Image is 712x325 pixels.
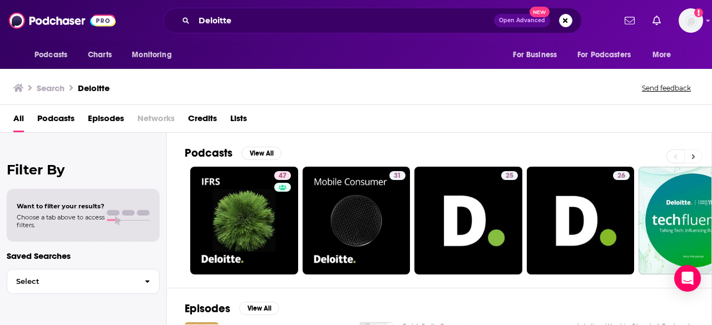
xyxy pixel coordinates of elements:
[137,109,175,132] span: Networks
[88,109,124,132] a: Episodes
[164,8,582,33] div: Search podcasts, credits, & more...
[645,44,685,66] button: open menu
[617,171,625,182] span: 26
[132,47,171,63] span: Monitoring
[652,47,671,63] span: More
[241,147,281,160] button: View All
[188,109,217,132] a: Credits
[530,7,550,17] span: New
[648,11,665,30] a: Show notifications dropdown
[389,171,406,180] a: 31
[505,44,571,66] button: open menu
[185,146,281,160] a: PodcastsView All
[613,171,630,180] a: 26
[194,12,494,29] input: Search podcasts, credits, & more...
[27,44,82,66] button: open menu
[81,44,118,66] a: Charts
[7,278,136,285] span: Select
[230,109,247,132] a: Lists
[17,213,105,229] span: Choose a tab above to access filters.
[13,109,24,132] a: All
[679,8,703,33] button: Show profile menu
[239,302,279,315] button: View All
[274,171,291,180] a: 47
[501,171,518,180] a: 25
[37,109,75,132] a: Podcasts
[190,167,298,274] a: 47
[620,11,639,30] a: Show notifications dropdown
[527,167,635,274] a: 26
[34,47,67,63] span: Podcasts
[303,167,411,274] a: 31
[506,171,513,182] span: 25
[694,8,703,17] svg: Add a profile image
[124,44,186,66] button: open menu
[78,83,110,93] h3: Deloitte
[17,202,105,210] span: Want to filter your results?
[394,171,401,182] span: 31
[279,171,286,182] span: 47
[577,47,631,63] span: For Podcasters
[185,302,230,316] h2: Episodes
[414,167,522,274] a: 25
[513,47,557,63] span: For Business
[88,47,112,63] span: Charts
[7,269,160,294] button: Select
[7,251,160,261] p: Saved Searches
[185,146,233,160] h2: Podcasts
[7,162,160,178] h2: Filter By
[499,18,545,23] span: Open Advanced
[679,8,703,33] span: Logged in as headlandconsultancy
[570,44,647,66] button: open menu
[37,83,65,93] h3: Search
[674,265,701,292] div: Open Intercom Messenger
[9,10,116,31] img: Podchaser - Follow, Share and Rate Podcasts
[639,83,694,93] button: Send feedback
[185,302,279,316] a: EpisodesView All
[494,14,550,27] button: Open AdvancedNew
[679,8,703,33] img: User Profile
